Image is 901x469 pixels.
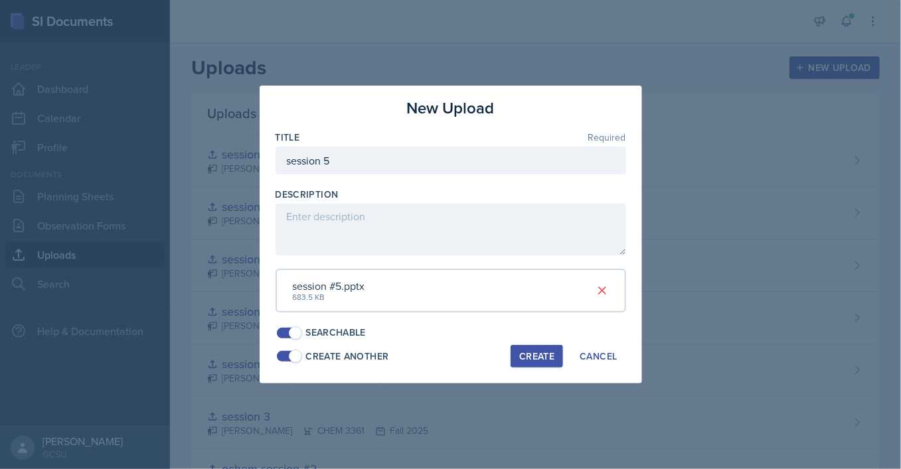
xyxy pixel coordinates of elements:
button: Cancel [571,345,625,368]
div: 683.5 KB [293,291,365,303]
label: Title [276,131,300,144]
h3: New Upload [407,96,495,120]
div: session #5.pptx [293,278,365,294]
div: Create Another [306,350,389,364]
span: Required [588,133,626,142]
div: Cancel [580,351,617,362]
button: Create [511,345,563,368]
div: Searchable [306,326,367,340]
div: Create [519,351,554,362]
input: Enter title [276,147,626,174]
label: Description [276,188,339,201]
